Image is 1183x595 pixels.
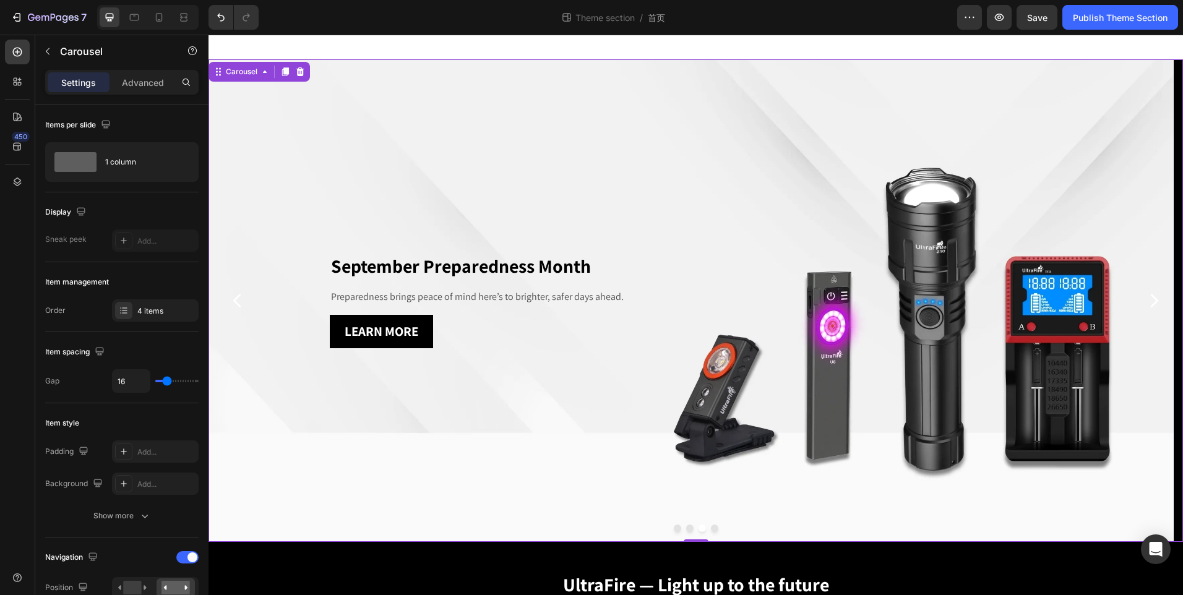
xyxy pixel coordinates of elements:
[926,247,965,285] button: Carousel Next Arrow
[45,305,66,316] div: Order
[105,148,181,176] div: 1 column
[137,479,196,490] div: Add...
[355,537,621,562] strong: UltraFire — Light up to the future
[45,117,113,134] div: Items per slide
[1073,11,1168,24] div: Publish Theme Section
[648,11,665,24] span: 首页
[137,447,196,458] div: Add...
[81,10,87,25] p: 7
[93,510,151,522] div: Show more
[640,11,643,24] span: /
[209,35,1183,595] iframe: Design area
[60,44,165,59] p: Carousel
[478,490,485,497] button: Dot
[45,276,109,288] div: Item management
[61,76,96,89] p: Settings
[137,306,196,317] div: 4 items
[1027,12,1047,23] span: Save
[502,490,510,497] button: Dot
[113,370,150,392] input: Auto
[5,5,92,30] button: 7
[490,490,497,497] button: Dot
[12,132,30,142] div: 450
[45,234,87,245] div: Sneak peek
[122,76,164,89] p: Advanced
[15,32,51,43] div: Carousel
[45,549,100,566] div: Navigation
[465,490,473,497] button: Dot
[1017,5,1057,30] button: Save
[45,204,88,221] div: Display
[1062,5,1178,30] button: Publish Theme Section
[1141,534,1171,564] div: Open Intercom Messenger
[45,375,59,387] div: Gap
[45,344,107,361] div: Item spacing
[45,476,105,492] div: Background
[45,443,91,460] div: Padding
[45,505,199,527] button: Show more
[209,5,259,30] div: Undo/Redo
[45,417,79,429] div: Item style
[573,11,637,24] span: Theme section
